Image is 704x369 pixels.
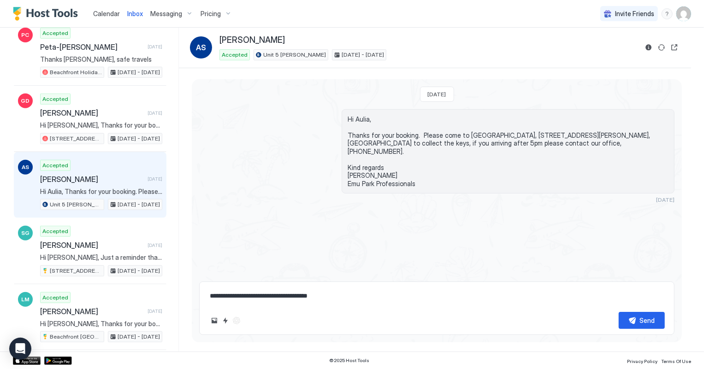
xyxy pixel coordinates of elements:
[127,9,143,18] a: Inbox
[42,161,68,170] span: Accepted
[50,267,102,275] span: [STREET_ADDRESS][PERSON_NAME]
[40,175,144,184] span: [PERSON_NAME]
[127,10,143,18] span: Inbox
[150,10,182,18] span: Messaging
[661,356,691,365] a: Terms Of Use
[21,229,30,237] span: SG
[42,95,68,103] span: Accepted
[93,9,120,18] a: Calendar
[615,10,654,18] span: Invite Friends
[118,135,160,143] span: [DATE] - [DATE]
[40,307,144,316] span: [PERSON_NAME]
[263,51,326,59] span: Unit 5 [PERSON_NAME]
[42,293,68,302] span: Accepted
[148,242,162,248] span: [DATE]
[656,42,667,53] button: Sync reservation
[40,320,162,328] span: Hi [PERSON_NAME], Thanks for your booking. Please come to [GEOGRAPHIC_DATA], [STREET_ADDRESS][PER...
[148,308,162,314] span: [DATE]
[40,42,144,52] span: Peta-[PERSON_NAME]
[40,253,162,262] span: Hi [PERSON_NAME], Just a reminder that your check-out is [DATE] at 10.00am. Before you check-out ...
[619,312,665,329] button: Send
[44,357,72,365] a: Google Play Store
[13,357,41,365] a: App Store
[118,267,160,275] span: [DATE] - [DATE]
[21,295,30,304] span: LM
[148,176,162,182] span: [DATE]
[50,200,102,209] span: Unit 5 [PERSON_NAME]
[209,315,220,326] button: Upload image
[220,315,231,326] button: Quick reply
[348,115,669,188] span: Hi Aulia, Thanks for your booking. Please come to [GEOGRAPHIC_DATA], [STREET_ADDRESS][PERSON_NAME...
[428,91,446,98] span: [DATE]
[40,240,144,250] span: [PERSON_NAME]
[42,227,68,235] span: Accepted
[21,97,30,105] span: GD
[222,51,248,59] span: Accepted
[9,338,31,360] div: Open Intercom Messenger
[118,200,160,209] span: [DATE] - [DATE]
[50,333,102,341] span: Beachfront [GEOGRAPHIC_DATA]
[40,55,162,64] span: Thanks [PERSON_NAME], safe travels
[118,68,160,76] span: [DATE] - [DATE]
[662,8,673,19] div: menu
[330,357,370,363] span: © 2025 Host Tools
[50,68,102,76] span: Beachfront Holiday Cottage
[627,356,657,365] a: Privacy Policy
[40,108,144,117] span: [PERSON_NAME]
[201,10,221,18] span: Pricing
[40,187,162,196] span: Hi Aulia, Thanks for your booking. Please come to [GEOGRAPHIC_DATA], [STREET_ADDRESS][PERSON_NAME...
[40,121,162,129] span: Hi [PERSON_NAME], Thanks for your booking. Please come to [GEOGRAPHIC_DATA], [STREET_ADDRESS][PER...
[627,358,657,364] span: Privacy Policy
[148,110,162,116] span: [DATE]
[42,29,68,37] span: Accepted
[22,163,29,171] span: AS
[676,6,691,21] div: User profile
[50,135,102,143] span: [STREET_ADDRESS][PERSON_NAME]
[669,42,680,53] button: Open reservation
[196,42,206,53] span: AS
[93,10,120,18] span: Calendar
[148,44,162,50] span: [DATE]
[22,31,30,39] span: PC
[118,333,160,341] span: [DATE] - [DATE]
[342,51,384,59] span: [DATE] - [DATE]
[219,35,285,46] span: [PERSON_NAME]
[656,196,674,203] span: [DATE]
[661,358,691,364] span: Terms Of Use
[643,42,654,53] button: Reservation information
[640,316,655,325] div: Send
[13,7,82,21] a: Host Tools Logo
